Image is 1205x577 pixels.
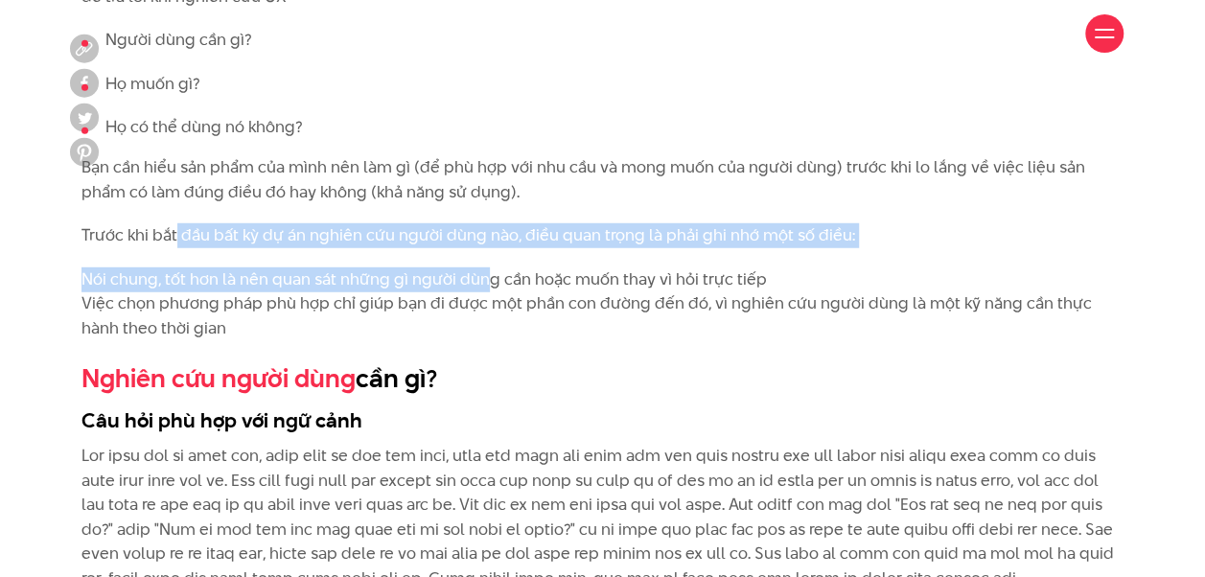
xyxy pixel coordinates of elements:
li: Họ có thể dùng nó không? [81,115,1124,140]
p: Nói chung, tốt hơn là nên quan sát những gì người dùng cần hoặc muốn thay vì hỏi trực tiếp Việc c... [81,267,1124,341]
h2: cần gì? [81,360,1124,397]
p: Bạn cần hiểu sản phẩm của mình nên làm gì (để phù hợp với nhu cầu và mong muốn của người dùng) tr... [81,155,1124,204]
h3: Câu hỏi phù hợp với ngữ cảnh [81,405,1124,434]
li: Họ muốn gì? [81,72,1124,97]
p: Trước khi bắt đầu bất kỳ dự án nghiên cứu người dùng nào, điều quan trọng là phải ghi nhớ một số ... [81,223,1124,248]
a: Nghiên cứu người dùng [81,360,356,396]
